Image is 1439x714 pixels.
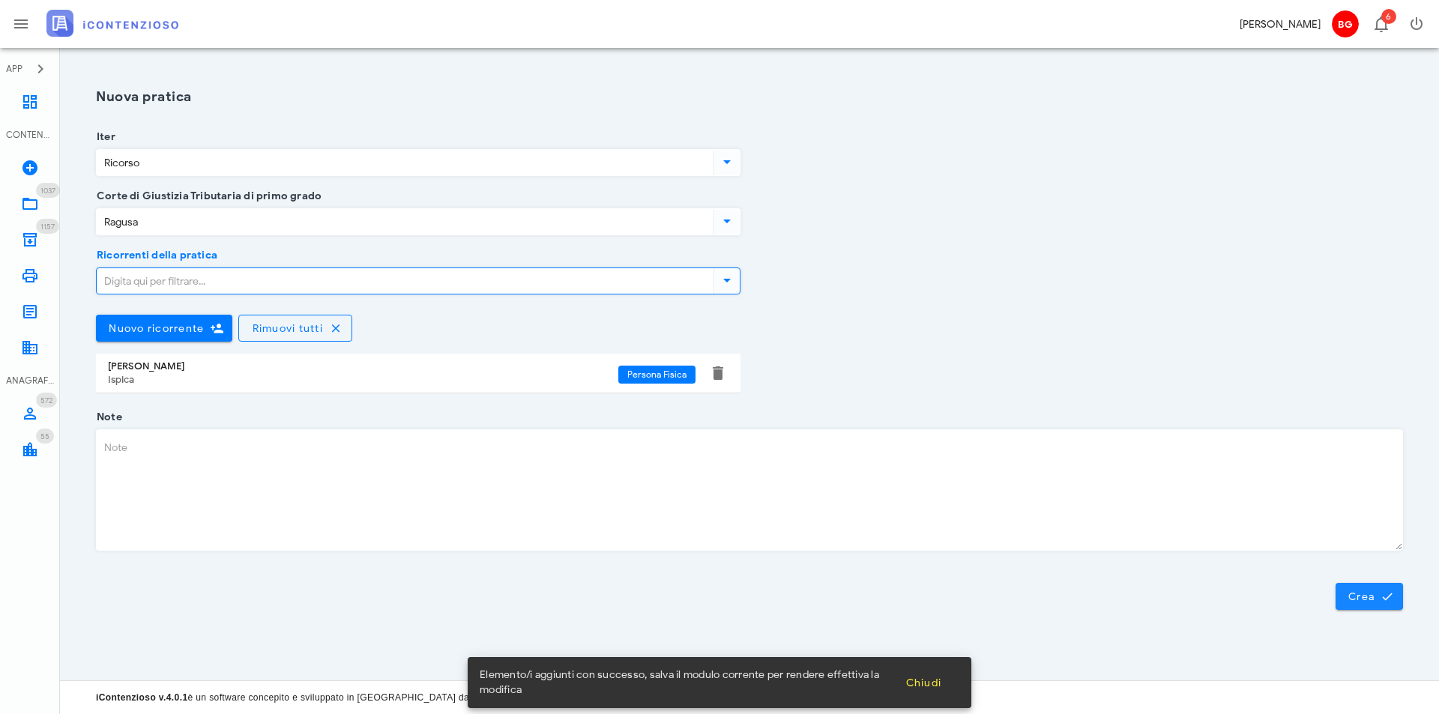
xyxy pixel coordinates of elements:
[627,366,687,384] span: Persona Fisica
[92,248,217,263] label: Ricorrenti della pratica
[96,87,1403,107] h1: Nuova pratica
[1363,6,1399,42] button: Distintivo
[6,128,54,142] div: CONTENZIOSO
[40,222,55,232] span: 1157
[1332,10,1359,37] span: BG
[40,432,49,441] span: 55
[6,374,54,387] div: ANAGRAFICA
[92,189,322,204] label: Corte di Giustizia Tributaria di primo grado
[1327,6,1363,42] button: BG
[96,315,232,342] button: Nuovo ricorrente
[1240,16,1321,32] div: [PERSON_NAME]
[97,150,711,175] input: Iter
[893,669,953,696] button: Chiudi
[40,186,55,196] span: 1037
[108,360,618,372] div: [PERSON_NAME]
[36,183,60,198] span: Distintivo
[108,374,618,386] div: Ispica
[46,10,178,37] img: logo-text-2x.png
[97,209,711,235] input: Corte di Giustizia Tributaria di primo grado
[97,268,711,294] input: Digita qui per filtrare...
[1348,590,1391,603] span: Crea
[251,322,323,335] span: Rimuovi tutti
[36,429,54,444] span: Distintivo
[1336,583,1403,610] button: Crea
[40,396,52,405] span: 572
[108,322,204,335] span: Nuovo ricorrente
[36,219,59,234] span: Distintivo
[709,364,727,382] button: Elimina
[36,393,57,408] span: Distintivo
[92,410,122,425] label: Note
[96,692,187,703] strong: iContenzioso v.4.0.1
[905,677,941,689] span: Chiudi
[480,668,893,698] span: Elemento/i aggiunti con successo, salva il modulo corrente per rendere effettiva la modifica
[1381,9,1396,24] span: Distintivo
[238,315,352,342] button: Rimuovi tutti
[92,130,115,145] label: Iter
